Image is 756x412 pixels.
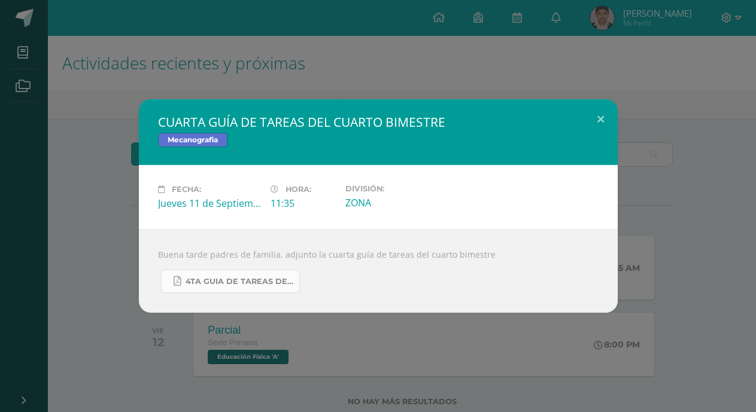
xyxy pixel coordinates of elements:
h2: CUARTA GUÍA DE TAREAS DEL CUARTO BIMESTRE [158,114,599,130]
span: 4TA GUIA DE TAREAS DEL 4TO BIMESTRE DE 6TO PRIMARIA 2025 [DATE].pdf [186,277,293,286]
div: Buena tarde padres de familia, adjunto la cuarta guía de tareas del cuarto bimestre [139,229,618,313]
span: Mecanografia [158,133,227,147]
label: División: [345,184,448,193]
div: 11:35 [271,197,336,210]
span: Hora: [286,185,311,194]
a: 4TA GUIA DE TAREAS DEL 4TO BIMESTRE DE 6TO PRIMARIA 2025 [DATE].pdf [161,270,300,293]
div: Jueves 11 de Septiembre [158,197,261,210]
div: ZONA [345,196,448,209]
button: Close (Esc) [584,99,618,140]
span: Fecha: [172,185,201,194]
